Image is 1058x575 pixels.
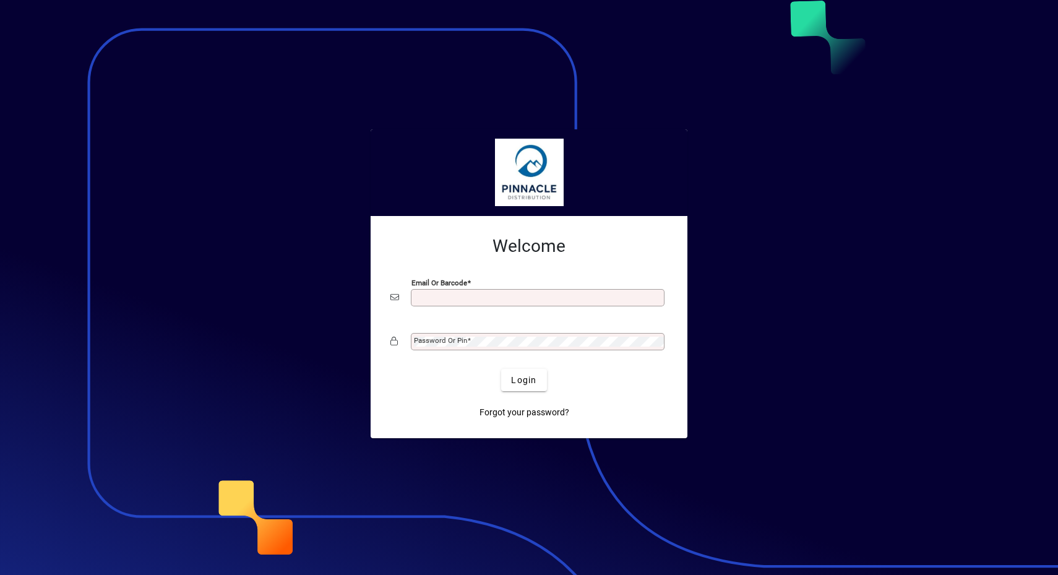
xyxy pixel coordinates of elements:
[390,236,668,257] h2: Welcome
[414,336,467,345] mat-label: Password or Pin
[501,369,546,391] button: Login
[480,406,569,419] span: Forgot your password?
[475,401,574,423] a: Forgot your password?
[411,279,467,287] mat-label: Email or Barcode
[511,374,536,387] span: Login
